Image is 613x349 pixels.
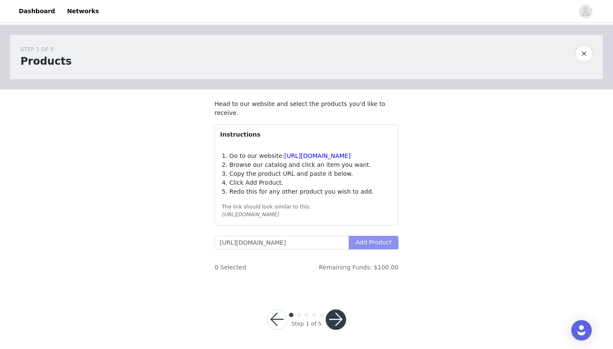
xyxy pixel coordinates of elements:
[215,236,349,249] input: Store Product URL
[14,2,60,21] a: Dashboard
[215,100,398,117] p: Head to our website and select the products you'd like to receive.
[222,169,391,178] p: 3. Copy the product URL and paste it below.
[20,45,72,54] div: STEP 1 OF 5
[222,178,391,187] p: 4. Click Add Product.
[222,152,391,160] p: 1. Go to our website:
[215,125,398,144] div: Instructions
[215,263,246,272] span: 0 Selected
[222,203,391,211] div: The link should look similar to this:
[62,2,104,21] a: Networks
[222,160,391,169] p: 2. Browse our catalog and click an item you want.
[581,5,590,18] div: avatar
[20,54,72,69] h1: Products
[284,152,351,159] a: [URL][DOMAIN_NAME]
[571,320,592,340] div: Open Intercom Messenger
[222,187,391,196] p: 5. Redo this for any other product you wish to add.
[291,320,321,328] div: Step 1 of 5
[349,236,398,249] button: Add Product
[319,263,398,272] span: Remaining Funds: $100.00
[222,211,391,218] div: [URL][DOMAIN_NAME]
